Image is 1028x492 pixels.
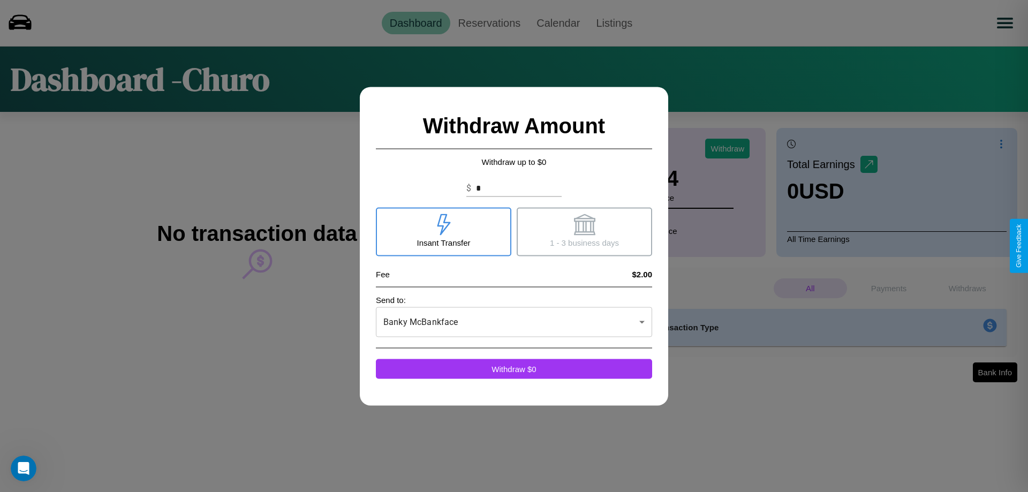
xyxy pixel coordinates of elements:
h4: $2.00 [632,269,652,278]
button: Withdraw $0 [376,359,652,379]
p: $ [466,181,471,194]
p: Withdraw up to $ 0 [376,154,652,169]
p: Send to: [376,292,652,307]
div: Give Feedback [1015,224,1023,268]
p: Fee [376,267,390,281]
p: 1 - 3 business days [550,235,619,249]
p: Insant Transfer [417,235,470,249]
h2: Withdraw Amount [376,103,652,149]
iframe: Intercom live chat [11,456,36,481]
div: Banky McBankface [376,307,652,337]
